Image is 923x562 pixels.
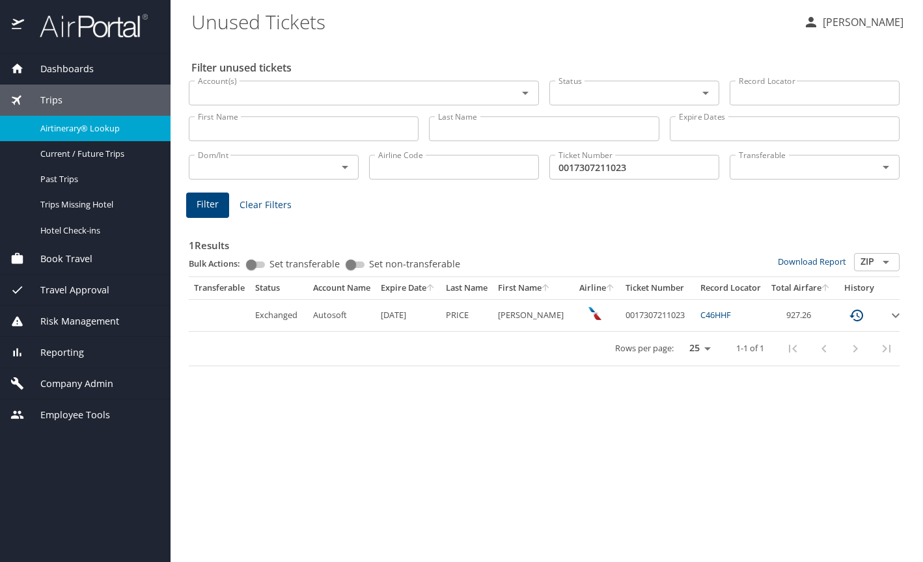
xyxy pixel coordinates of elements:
button: sort [606,284,615,293]
th: Record Locator [695,277,766,299]
span: Trips [24,93,62,107]
button: expand row [888,308,903,323]
table: custom pagination table [189,277,914,366]
button: sort [426,284,435,293]
h2: Filter unused tickets [191,57,902,78]
button: Open [877,158,895,176]
span: Set transferable [269,260,340,269]
span: Trips Missing Hotel [40,198,155,211]
th: Ticket Number [620,277,695,299]
img: airportal-logo.png [25,13,148,38]
button: Open [696,84,715,102]
span: Company Admin [24,377,113,391]
span: Hotel Check-ins [40,224,155,237]
p: 1-1 of 1 [736,344,764,353]
a: Download Report [778,256,846,267]
p: [PERSON_NAME] [819,14,903,30]
td: 927.26 [766,299,836,331]
p: Rows per page: [615,344,674,353]
span: Clear Filters [240,197,292,213]
th: Total Airfare [766,277,836,299]
img: icon-airportal.png [12,13,25,38]
td: PRICE [441,299,493,331]
th: Expire Date [376,277,441,299]
span: Employee Tools [24,408,110,422]
span: Airtinerary® Lookup [40,122,155,135]
span: Dashboards [24,62,94,76]
th: Status [250,277,308,299]
button: sort [542,284,551,293]
div: Transferable [194,282,245,294]
button: sort [821,284,831,293]
td: [PERSON_NAME] [493,299,574,331]
span: Set non-transferable [369,260,460,269]
span: Reporting [24,345,84,360]
button: [PERSON_NAME] [798,10,909,34]
button: Clear Filters [234,193,297,217]
button: Open [877,253,895,271]
h3: 1 Results [189,230,900,253]
span: Risk Management [24,314,119,328]
span: Filter [197,196,219,213]
td: Autosoft [308,299,376,331]
h1: Unused Tickets [191,1,793,42]
th: Account Name [308,277,376,299]
th: First Name [493,277,574,299]
td: [DATE] [376,299,441,331]
span: Travel Approval [24,283,109,297]
button: Open [336,158,354,176]
img: American Airlines [588,307,601,320]
span: Current / Future Trips [40,148,155,160]
td: Exchanged [250,299,308,331]
th: History [836,277,883,299]
select: rows per page [679,339,715,358]
th: Last Name [441,277,493,299]
span: Book Travel [24,252,92,266]
a: C46HHF [700,309,731,321]
th: Airline [574,277,620,299]
td: 0017307211023 [620,299,695,331]
p: Bulk Actions: [189,258,251,269]
button: Filter [186,193,229,218]
button: Open [516,84,534,102]
span: Past Trips [40,173,155,185]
